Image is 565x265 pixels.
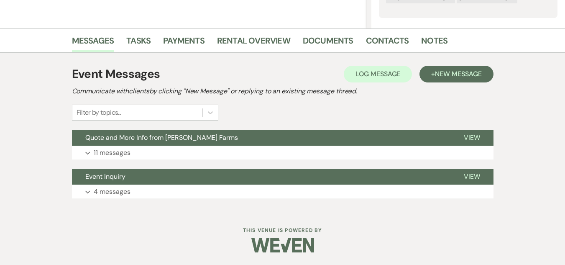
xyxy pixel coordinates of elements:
[464,133,480,142] span: View
[421,34,447,52] a: Notes
[366,34,409,52] a: Contacts
[344,66,412,82] button: Log Message
[303,34,353,52] a: Documents
[126,34,151,52] a: Tasks
[72,185,493,199] button: 4 messages
[72,146,493,160] button: 11 messages
[77,108,121,118] div: Filter by topics...
[72,169,450,185] button: Event Inquiry
[72,130,450,146] button: Quote and More Info from [PERSON_NAME] Farms
[85,172,125,181] span: Event Inquiry
[450,130,493,146] button: View
[72,86,493,96] h2: Communicate with clients by clicking "New Message" or replying to an existing message thread.
[450,169,493,185] button: View
[85,133,238,142] span: Quote and More Info from [PERSON_NAME] Farms
[217,34,290,52] a: Rental Overview
[355,69,400,78] span: Log Message
[419,66,493,82] button: +New Message
[435,69,481,78] span: New Message
[72,34,114,52] a: Messages
[94,147,130,158] p: 11 messages
[163,34,205,52] a: Payments
[72,65,160,83] h1: Event Messages
[251,231,314,260] img: Weven Logo
[464,172,480,181] span: View
[94,186,130,197] p: 4 messages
